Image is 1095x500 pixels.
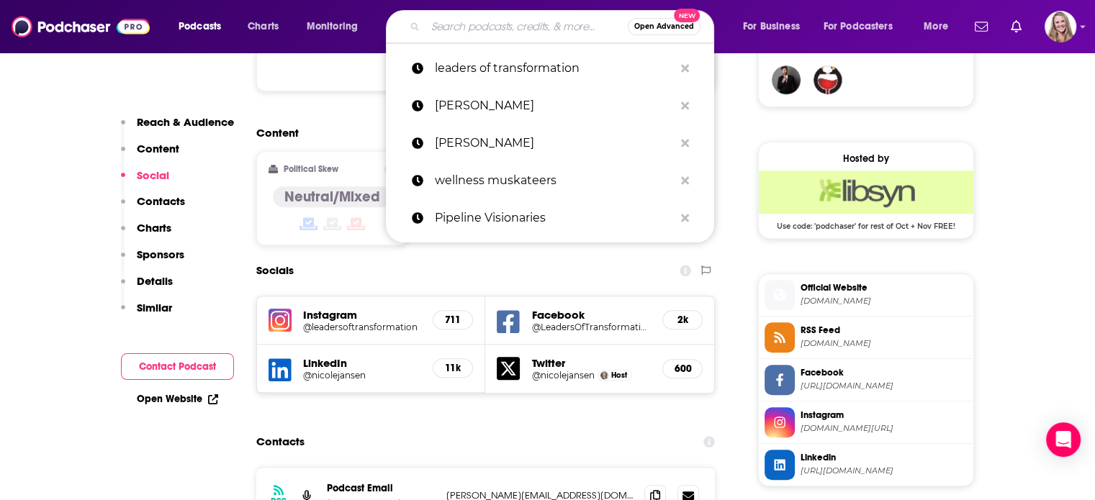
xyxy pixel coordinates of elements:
button: open menu [168,15,240,38]
span: https://www.linkedin.com/in/nicolejansen [801,465,968,476]
a: [PERSON_NAME] [386,87,714,124]
p: Charts [137,221,171,235]
p: Content [137,142,179,155]
h2: Contacts [256,428,305,455]
span: Open Advanced [634,23,694,30]
button: Open AdvancedNew [628,18,700,35]
button: Similar [121,301,172,327]
div: Open Intercom Messenger [1046,422,1081,457]
h5: Facebook [531,308,651,322]
div: Hosted by [759,153,973,165]
h2: Content [256,126,704,140]
a: Libsyn Deal: Use code: 'podchaser' for rest of Oct + Nov FREE! [759,171,973,229]
img: iconImage [269,309,292,332]
button: Contacts [121,194,185,221]
span: Official Website [801,281,968,294]
span: For Podcasters [824,17,893,37]
button: Details [121,274,173,301]
p: Contacts [137,194,185,208]
img: Libsyn Deal: Use code: 'podchaser' for rest of Oct + Nov FREE! [759,171,973,214]
a: Facebook[URL][DOMAIN_NAME] [765,365,968,395]
span: Podcasts [179,17,221,37]
button: Social [121,168,169,195]
p: Podcast Email [327,482,435,494]
p: Details [137,274,173,288]
span: instagram.com/leadersoftransformation [801,423,968,434]
span: New [674,9,700,22]
span: Charts [248,17,279,37]
h5: 11k [445,362,461,374]
p: scott gates [435,87,674,124]
h4: Neutral/Mixed [284,188,380,206]
a: Linkedin[URL][DOMAIN_NAME] [765,450,968,480]
span: https://www.facebook.com/LeadersOfTransformation [801,381,968,391]
a: Open Website [137,393,218,405]
h2: Socials [256,257,294,284]
button: Charts [121,221,171,247]
div: Search podcasts, credits, & more... [400,10,728,43]
span: feeds.libsyn.com [801,338,968,349]
span: Linkedin [801,451,968,464]
button: open menu [733,15,818,38]
span: Monitoring [307,17,358,37]
button: open menu [297,15,377,38]
a: wellness muskateers [386,162,714,199]
button: Contact Podcast [121,353,234,380]
span: RSS Feed [801,324,968,337]
a: @nicolejansen [531,370,594,381]
span: For Business [743,17,800,37]
p: Sponsors [137,247,184,261]
input: Search podcasts, credits, & more... [425,15,628,38]
img: Nicole Jansen [600,371,608,379]
a: Pipeline Visionaries [386,199,714,237]
a: Official Website[DOMAIN_NAME] [765,280,968,310]
a: Instagram[DOMAIN_NAME][URL] [765,407,968,437]
button: Content [121,142,179,168]
button: open menu [914,15,966,38]
a: @leadersoftransformation [303,322,422,332]
button: open menu [814,15,914,38]
button: Show profile menu [1045,11,1076,42]
span: More [924,17,948,37]
h5: 2k [675,314,690,326]
h5: LinkedIn [303,356,422,370]
span: Use code: 'podchaser' for rest of Oct + Nov FREE! [759,214,973,231]
button: Show More [269,53,703,79]
img: Podchaser - Follow, Share and Rate Podcasts [12,13,150,40]
a: @nicolejansen [303,370,422,381]
a: @LeadersOfTransformation [531,322,651,332]
p: wellness muskateers [435,162,674,199]
span: Logged in as KirstinPitchPR [1045,11,1076,42]
p: Reach & Audience [137,115,234,129]
img: carltonjohnson060 [814,65,842,94]
h5: 711 [445,314,461,326]
img: User Profile [1045,11,1076,42]
a: RSS Feed[DOMAIN_NAME] [765,322,968,353]
span: leadersoftransformation.com [801,296,968,306]
p: Similar [137,301,172,314]
button: Sponsors [121,247,184,274]
p: Social [137,168,169,182]
h2: Political Skew [284,164,338,174]
a: [PERSON_NAME] [386,124,714,162]
h5: Twitter [531,356,651,370]
p: leaders of transformation [435,50,674,87]
p: Pipeline Visionaries [435,199,674,237]
span: Facebook [801,366,968,379]
a: Show notifications dropdown [1005,14,1027,39]
h5: 600 [675,363,690,375]
button: Reach & Audience [121,115,234,142]
a: Show notifications dropdown [969,14,993,39]
img: JohirMia [772,65,801,94]
a: Charts [238,15,287,38]
span: Host [611,371,627,380]
span: Instagram [801,409,968,422]
p: Tom Henschel [435,124,674,162]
